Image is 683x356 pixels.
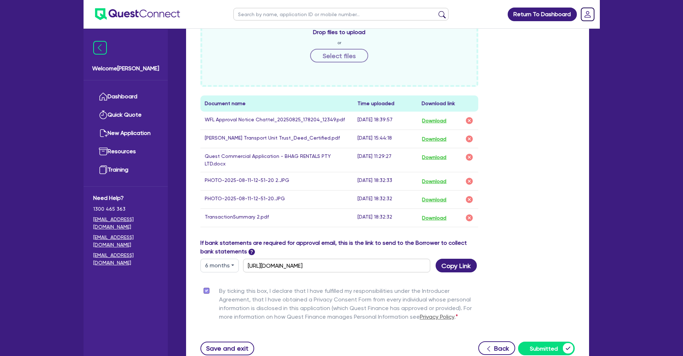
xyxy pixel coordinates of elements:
span: or [337,39,341,46]
td: [DATE] 18:32:32 [353,209,417,227]
td: [DATE] 18:39:57 [353,112,417,130]
button: Download [422,177,447,186]
td: TransactionSummary 2.pdf [200,209,354,227]
a: Dropdown toggle [578,5,597,24]
a: Resources [93,142,158,161]
span: Need Help? [93,194,158,202]
img: delete-icon [465,195,474,204]
th: Download link [417,95,478,112]
td: [PERSON_NAME] Transport Unit Trust_Deed_Certified.pdf [200,130,354,148]
button: Download [422,195,447,204]
button: Download [422,116,447,125]
img: delete-icon [465,116,474,125]
img: delete-icon [465,153,474,161]
button: Download [422,134,447,144]
button: Dropdown toggle [200,259,239,272]
a: Dashboard [93,88,158,106]
img: delete-icon [465,177,474,186]
td: PHOTO-2025-08-11-12-51-20 2.JPG [200,172,354,191]
button: Download [422,213,447,222]
td: PHOTO-2025-08-11-12-51-20.JPG [200,191,354,209]
button: Submitted [518,342,575,355]
a: [EMAIL_ADDRESS][DOMAIN_NAME] [93,216,158,231]
button: Copy Link [436,259,477,272]
a: Return To Dashboard [508,8,577,21]
span: 1300 465 363 [93,205,158,213]
a: Privacy Policy [420,313,454,320]
a: Quick Quote [93,106,158,124]
label: If bank statements are required for approval email, this is the link to send to the Borrower to c... [200,239,479,256]
span: ? [248,249,255,255]
a: New Application [93,124,158,142]
img: delete-icon [465,214,474,222]
button: Back [478,341,515,355]
button: Download [422,153,447,162]
span: Drop files to upload [313,28,365,37]
td: Quest Commercial Application - BHAG RENTALS PTY LTD.docx [200,148,354,172]
img: icon-menu-close [93,41,107,55]
img: new-application [99,129,108,137]
a: [EMAIL_ADDRESS][DOMAIN_NAME] [93,234,158,249]
td: [DATE] 15:44:18 [353,130,417,148]
img: resources [99,147,108,156]
img: quick-quote [99,111,108,119]
span: Welcome [PERSON_NAME] [92,64,159,73]
td: [DATE] 18:32:32 [353,191,417,209]
th: Time uploaded [353,95,417,112]
img: quest-connect-logo-blue [95,8,180,20]
input: Search by name, application ID or mobile number... [233,8,449,20]
a: Training [93,161,158,179]
a: [EMAIL_ADDRESS][DOMAIN_NAME] [93,252,158,267]
button: Select files [310,49,368,62]
td: [DATE] 18:32:33 [353,172,417,191]
th: Document name [200,95,354,112]
button: Save and exit [200,342,255,355]
label: By ticking this box, I declare that I have fulfilled my responsibilities under the Introducer Agr... [219,287,479,324]
img: training [99,165,108,174]
td: [DATE] 11:29:27 [353,148,417,172]
td: WFL Approval Notice Chattel_20250825_178204_12349.pdf [200,112,354,130]
img: delete-icon [465,135,474,143]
